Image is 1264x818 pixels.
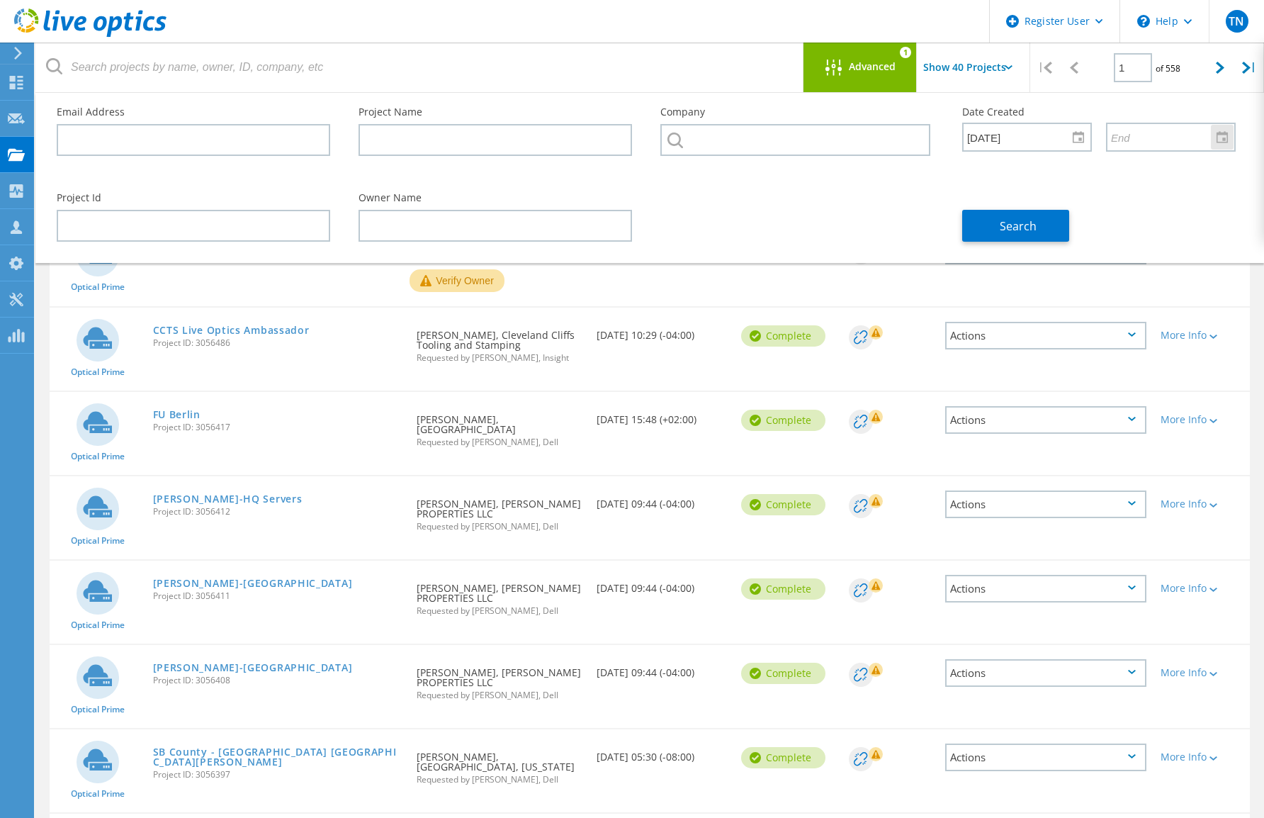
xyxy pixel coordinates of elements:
div: [DATE] 05:30 (-08:00) [589,729,733,776]
button: Search [962,210,1069,242]
div: [PERSON_NAME], [PERSON_NAME] PROPERTIES LLC [410,476,589,545]
div: Complete [741,494,825,515]
label: Company [660,107,934,117]
div: More Info [1161,330,1243,340]
span: Requested by [PERSON_NAME], Dell [417,438,582,447]
div: [DATE] 10:29 (-04:00) [589,308,733,354]
input: End [1107,123,1224,150]
button: Verify Owner [410,269,504,292]
div: [DATE] 09:44 (-04:00) [589,645,733,692]
div: More Info [1161,415,1243,425]
div: Complete [741,747,825,768]
a: FU Berlin [153,410,201,420]
span: Project ID: 3056412 [153,508,403,516]
div: Complete [741,663,825,684]
label: Project Name [359,107,632,117]
span: Project ID: 3056397 [153,771,403,779]
div: | [1030,43,1059,93]
div: Complete [741,578,825,600]
a: Live Optics Dashboard [14,30,167,40]
span: Project ID: 3056411 [153,592,403,600]
span: Optical Prime [71,283,125,291]
span: Optical Prime [71,790,125,798]
span: Advanced [849,62,896,72]
span: Requested by [PERSON_NAME], Insight [417,354,582,362]
span: TN [1229,16,1244,27]
div: More Info [1161,499,1243,509]
svg: \n [1137,15,1150,28]
div: More Info [1161,668,1243,678]
span: Optical Prime [71,705,125,714]
span: Project ID: 3056408 [153,676,403,685]
span: Optical Prime [71,621,125,629]
div: Actions [945,322,1147,349]
label: Email Address [57,107,330,117]
span: of 558 [1156,62,1180,74]
label: Owner Name [359,193,632,203]
div: Actions [945,744,1147,771]
span: Project ID: 3056486 [153,339,403,347]
div: [DATE] 09:44 (-04:00) [589,476,733,523]
div: [PERSON_NAME], [GEOGRAPHIC_DATA] [410,392,589,461]
div: [DATE] 15:48 (+02:00) [589,392,733,439]
div: [PERSON_NAME], [GEOGRAPHIC_DATA], [US_STATE] [410,729,589,798]
div: Actions [945,406,1147,434]
span: Optical Prime [71,452,125,461]
label: Date Created [962,107,1236,117]
div: [DATE] 09:44 (-04:00) [589,561,733,607]
div: More Info [1161,752,1243,762]
div: More Info [1161,583,1243,593]
div: Actions [945,491,1147,518]
div: Actions [945,659,1147,687]
input: Start [964,123,1080,150]
a: [PERSON_NAME]-HQ Servers [153,494,303,504]
a: SB County - [GEOGRAPHIC_DATA] [GEOGRAPHIC_DATA][PERSON_NAME] [153,747,403,767]
div: Complete [741,325,825,347]
span: Project ID: 3056417 [153,423,403,432]
span: Requested by [PERSON_NAME], Dell [417,775,582,784]
div: [PERSON_NAME], Cleveland Cliffs Tooling and Stamping [410,308,589,376]
span: Requested by [PERSON_NAME], Dell [417,691,582,700]
span: Optical Prime [71,368,125,376]
div: [PERSON_NAME], [PERSON_NAME] PROPERTIES LLC [410,561,589,629]
span: Search [1000,218,1037,234]
input: Search projects by name, owner, ID, company, etc [35,43,804,92]
label: Project Id [57,193,330,203]
span: Requested by [PERSON_NAME], Dell [417,607,582,615]
div: Complete [741,410,825,431]
span: Requested by [PERSON_NAME], Dell [417,522,582,531]
div: | [1235,43,1264,93]
a: CCTS Live Optics Ambassador [153,325,310,335]
div: [PERSON_NAME], [PERSON_NAME] PROPERTIES LLC [410,645,589,714]
div: Actions [945,575,1147,603]
a: [PERSON_NAME]-[GEOGRAPHIC_DATA] [153,663,353,673]
a: [PERSON_NAME]-[GEOGRAPHIC_DATA] [153,578,353,588]
span: Optical Prime [71,537,125,545]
